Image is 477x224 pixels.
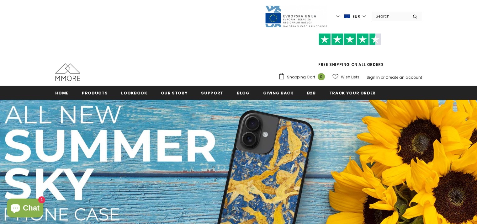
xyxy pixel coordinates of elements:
[82,86,108,100] a: Products
[287,74,315,80] span: Shopping Cart
[319,33,381,45] img: Trust Pilot Stars
[278,72,328,82] a: Shopping Cart 0
[265,5,327,28] img: Javni Razpis
[263,86,294,100] a: Giving back
[82,90,108,96] span: Products
[121,86,147,100] a: Lookbook
[385,75,422,80] a: Create an account
[332,72,359,83] a: Wish Lists
[307,90,316,96] span: B2B
[55,90,69,96] span: Home
[265,13,327,19] a: Javni Razpis
[237,90,250,96] span: Blog
[161,86,188,100] a: Our Story
[352,13,360,20] span: EUR
[278,45,422,61] iframe: Customer reviews powered by Trustpilot
[278,36,422,67] span: FREE SHIPPING ON ALL ORDERS
[381,75,384,80] span: or
[263,90,294,96] span: Giving back
[201,90,223,96] span: support
[121,90,147,96] span: Lookbook
[372,12,408,21] input: Search Site
[5,199,45,219] inbox-online-store-chat: Shopify online store chat
[161,90,188,96] span: Our Story
[341,74,359,80] span: Wish Lists
[237,86,250,100] a: Blog
[318,73,325,80] span: 0
[55,63,80,81] img: MMORE Cases
[307,86,316,100] a: B2B
[329,86,376,100] a: Track your order
[329,90,376,96] span: Track your order
[55,86,69,100] a: Home
[201,86,223,100] a: support
[367,75,380,80] a: Sign In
